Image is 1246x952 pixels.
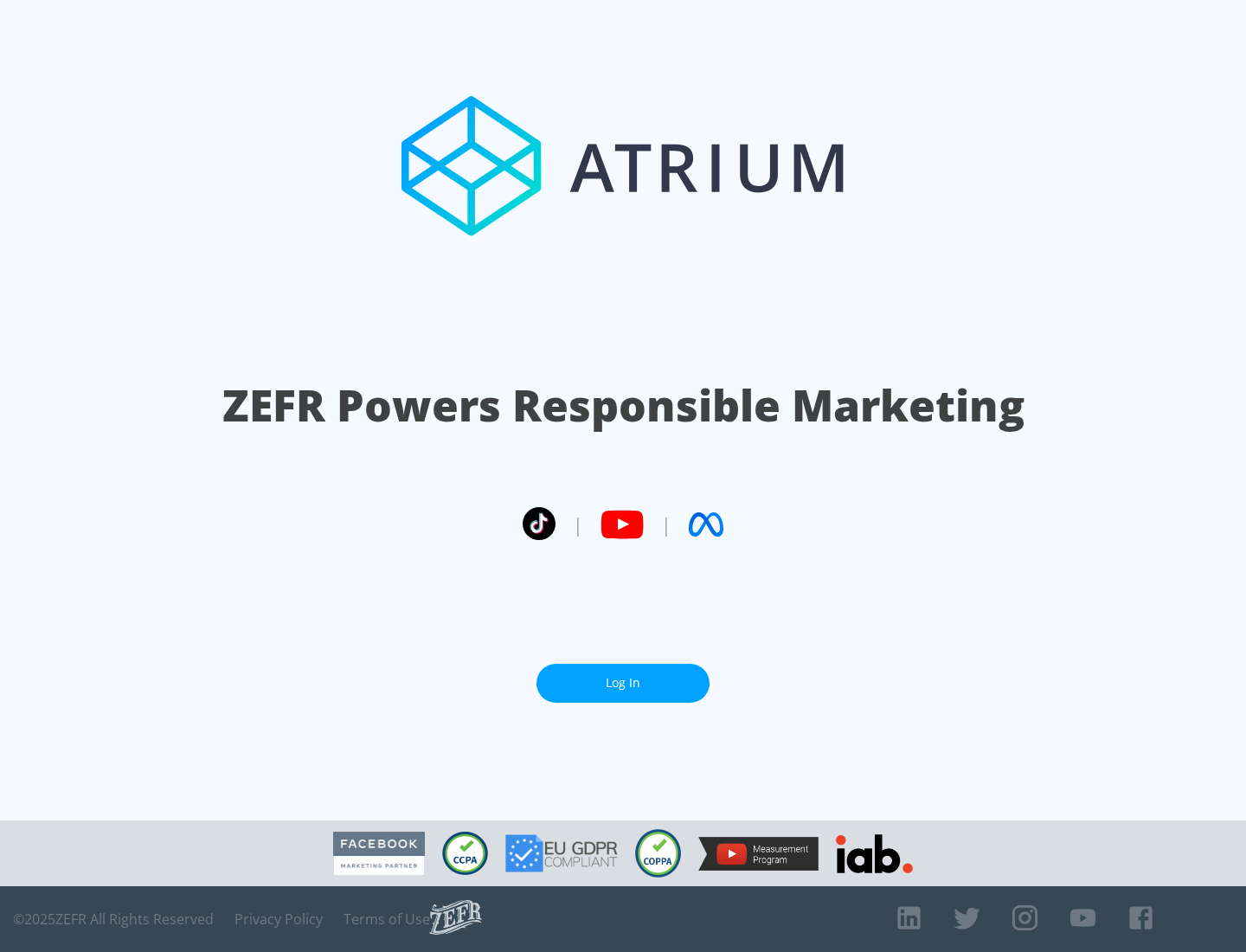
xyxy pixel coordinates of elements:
span: | [573,511,583,537]
span: | [661,511,671,537]
a: Privacy Policy [234,910,323,928]
a: Terms of Use [344,910,430,928]
img: GDPR Compliant [505,834,618,872]
img: Facebook Marketing Partner [333,832,425,876]
img: CCPA Compliant [442,832,488,875]
img: COPPA Compliant [635,829,681,878]
h1: ZEFR Powers Responsible Marketing [222,376,1024,435]
img: YouTube Measurement Program [698,837,819,871]
span: © 2025 ZEFR All Rights Reserved [13,910,214,928]
a: Log In [536,664,710,703]
img: IAB [836,834,913,873]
